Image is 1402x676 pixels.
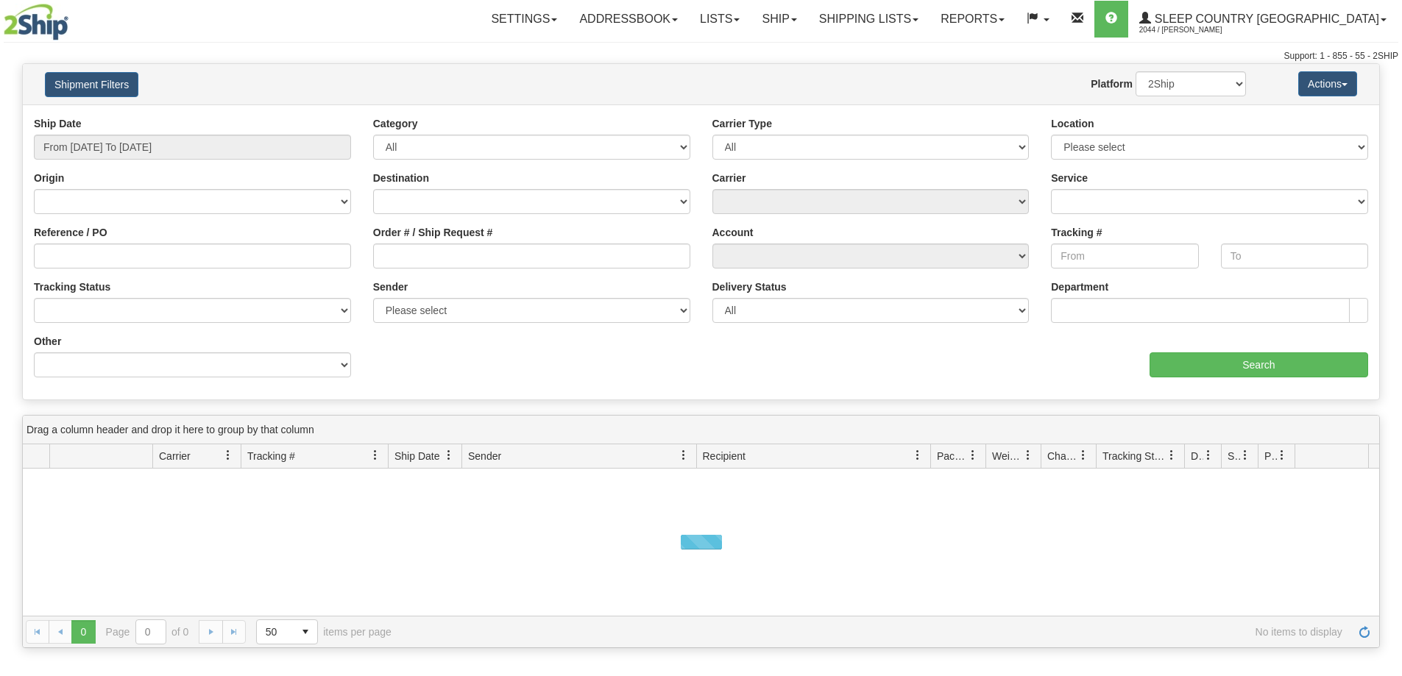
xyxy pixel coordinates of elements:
a: Sender filter column settings [671,443,696,468]
span: items per page [256,619,392,644]
a: Shipping lists [808,1,930,38]
span: Charge [1047,449,1078,463]
span: 50 [266,625,285,639]
a: Recipient filter column settings [905,443,930,468]
label: Carrier [712,171,746,185]
label: Other [34,334,61,349]
span: Sender [468,449,501,463]
label: Sender [373,280,408,294]
img: logo2044.jpg [4,4,68,40]
a: Charge filter column settings [1071,443,1096,468]
span: Sleep Country [GEOGRAPHIC_DATA] [1151,13,1379,25]
input: From [1051,243,1198,268]
label: Department [1051,280,1108,294]
span: Page sizes drop down [256,619,318,644]
input: Search [1150,352,1368,377]
span: Pickup Status [1264,449,1277,463]
a: Ship Date filter column settings [436,443,461,468]
label: Tracking # [1051,225,1102,240]
label: Location [1051,116,1094,131]
a: Carrier filter column settings [216,443,241,468]
span: 2044 / [PERSON_NAME] [1139,23,1250,38]
a: Refresh [1353,620,1376,644]
button: Shipment Filters [45,72,138,97]
a: Lists [689,1,751,38]
span: Delivery Status [1191,449,1203,463]
span: Recipient [703,449,746,463]
span: Page 0 [71,620,95,644]
div: grid grouping header [23,416,1379,444]
span: Shipment Issues [1228,449,1240,463]
label: Destination [373,171,429,185]
a: Settings [480,1,568,38]
label: Service [1051,171,1088,185]
span: Page of 0 [106,619,189,644]
span: select [294,620,317,644]
label: Account [712,225,754,240]
a: Weight filter column settings [1016,443,1041,468]
a: Packages filter column settings [960,443,985,468]
a: Tracking Status filter column settings [1159,443,1184,468]
a: Ship [751,1,807,38]
iframe: chat widget [1368,263,1401,413]
label: Ship Date [34,116,82,131]
label: Tracking Status [34,280,110,294]
span: Tracking Status [1102,449,1166,463]
label: Carrier Type [712,116,772,131]
a: Delivery Status filter column settings [1196,443,1221,468]
a: Tracking # filter column settings [363,443,388,468]
span: Weight [992,449,1023,463]
input: To [1221,243,1368,268]
label: Delivery Status [712,280,787,294]
label: Category [373,116,418,131]
span: Tracking # [247,449,295,463]
label: Order # / Ship Request # [373,225,493,240]
span: No items to display [412,626,1342,638]
button: Actions [1298,71,1357,96]
a: Addressbook [568,1,689,38]
span: Ship Date [394,449,439,463]
a: Sleep Country [GEOGRAPHIC_DATA] 2044 / [PERSON_NAME] [1128,1,1398,38]
a: Shipment Issues filter column settings [1233,443,1258,468]
label: Platform [1091,77,1133,91]
a: Reports [930,1,1016,38]
span: Packages [937,449,968,463]
span: Carrier [159,449,191,463]
label: Reference / PO [34,225,107,240]
a: Pickup Status filter column settings [1270,443,1295,468]
label: Origin [34,171,64,185]
div: Support: 1 - 855 - 55 - 2SHIP [4,50,1398,63]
